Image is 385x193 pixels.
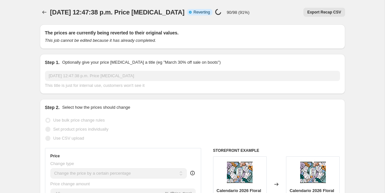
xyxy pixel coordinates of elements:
[50,9,185,16] span: [DATE] 12:47:38 p.m. Price [MEDICAL_DATA]
[227,160,253,186] img: 1079_80x.webp
[45,83,145,88] span: This title is just for internal use, customers won't see it
[45,38,156,43] i: This job cannot be edited because it has already completed.
[53,136,84,141] span: Use CSV upload
[40,8,49,17] button: Price change jobs
[62,59,220,66] p: Optionally give your price [MEDICAL_DATA] a title (eg "March 30% off sale on boots")
[45,59,60,66] h2: Step 1.
[193,10,210,15] span: Reverting
[45,30,340,36] h2: The prices are currently being reverted to their original values.
[213,148,340,153] h6: STOREFRONT EXAMPLE
[62,104,130,111] p: Select how the prices should change
[50,161,74,166] span: Change type
[53,127,109,132] span: Set product prices individually
[45,71,340,81] input: 30% off holiday sale
[45,104,60,111] h2: Step 2.
[307,10,341,15] span: Export Recap CSV
[227,10,249,15] p: 90/98 (91%)
[189,170,196,176] div: help
[53,118,105,123] span: Use bulk price change rules
[303,8,345,17] button: Export Recap CSV
[50,181,90,186] span: Price change amount
[300,160,326,186] img: 1079_80x.webp
[50,153,60,159] h3: Price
